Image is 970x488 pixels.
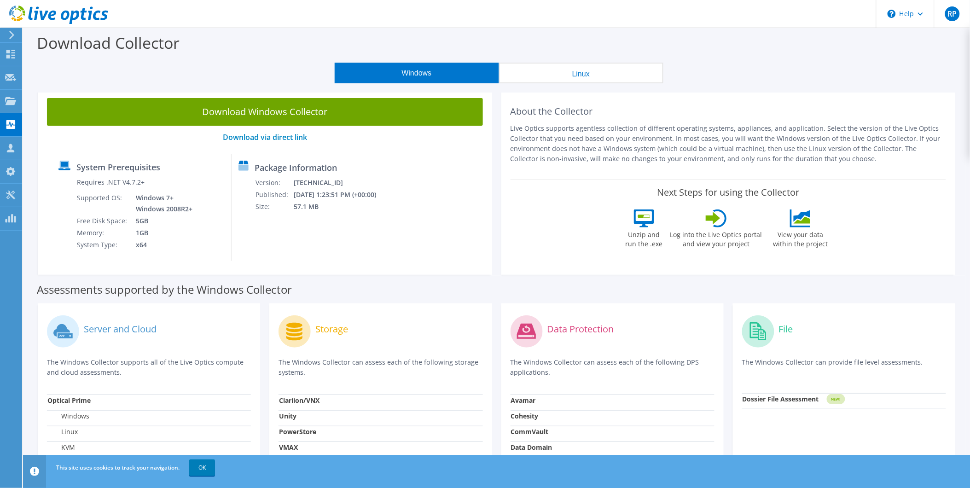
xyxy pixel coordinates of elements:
[670,227,763,249] label: Log into the Live Optics portal and view your project
[47,427,78,436] label: Linux
[743,395,819,403] strong: Dossier File Assessment
[84,325,157,334] label: Server and Cloud
[129,227,194,239] td: 1GB
[47,443,75,452] label: KVM
[547,325,614,334] label: Data Protection
[335,63,499,83] button: Windows
[511,427,549,436] strong: CommVault
[129,239,194,251] td: x64
[37,285,292,294] label: Assessments supported by the Windows Collector
[499,63,663,83] button: Linux
[511,396,536,405] strong: Avamar
[279,443,298,452] strong: VMAX
[511,357,714,378] p: The Windows Collector can assess each of the following DPS applications.
[76,215,129,227] td: Free Disk Space:
[315,325,348,334] label: Storage
[293,177,389,189] td: [TECHNICAL_ID]
[767,227,834,249] label: View your data within the project
[888,10,896,18] svg: \n
[56,464,180,471] span: This site uses cookies to track your navigation.
[945,6,960,21] span: RP
[255,177,293,189] td: Version:
[76,227,129,239] td: Memory:
[657,187,799,198] label: Next Steps for using the Collector
[76,192,129,215] td: Supported OS:
[831,397,840,402] tspan: NEW!
[742,357,946,376] p: The Windows Collector can provide file level assessments.
[511,123,947,164] p: Live Optics supports agentless collection of different operating systems, appliances, and applica...
[511,412,539,420] strong: Cohesity
[279,357,482,378] p: The Windows Collector can assess each of the following storage systems.
[279,412,296,420] strong: Unity
[47,412,89,421] label: Windows
[255,201,293,213] td: Size:
[779,325,793,334] label: File
[623,227,665,249] label: Unzip and run the .exe
[37,32,180,53] label: Download Collector
[293,201,389,213] td: 57.1 MB
[279,396,319,405] strong: Clariion/VNX
[293,189,389,201] td: [DATE] 1:23:51 PM (+00:00)
[129,192,194,215] td: Windows 7+ Windows 2008R2+
[189,459,215,476] a: OK
[47,98,483,126] a: Download Windows Collector
[511,443,552,452] strong: Data Domain
[76,239,129,251] td: System Type:
[255,189,293,201] td: Published:
[279,427,316,436] strong: PowerStore
[223,132,307,142] a: Download via direct link
[47,357,251,378] p: The Windows Collector supports all of the Live Optics compute and cloud assessments.
[255,163,337,172] label: Package Information
[511,106,947,117] h2: About the Collector
[77,178,145,187] label: Requires .NET V4.7.2+
[76,163,160,172] label: System Prerequisites
[129,215,194,227] td: 5GB
[47,396,91,405] strong: Optical Prime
